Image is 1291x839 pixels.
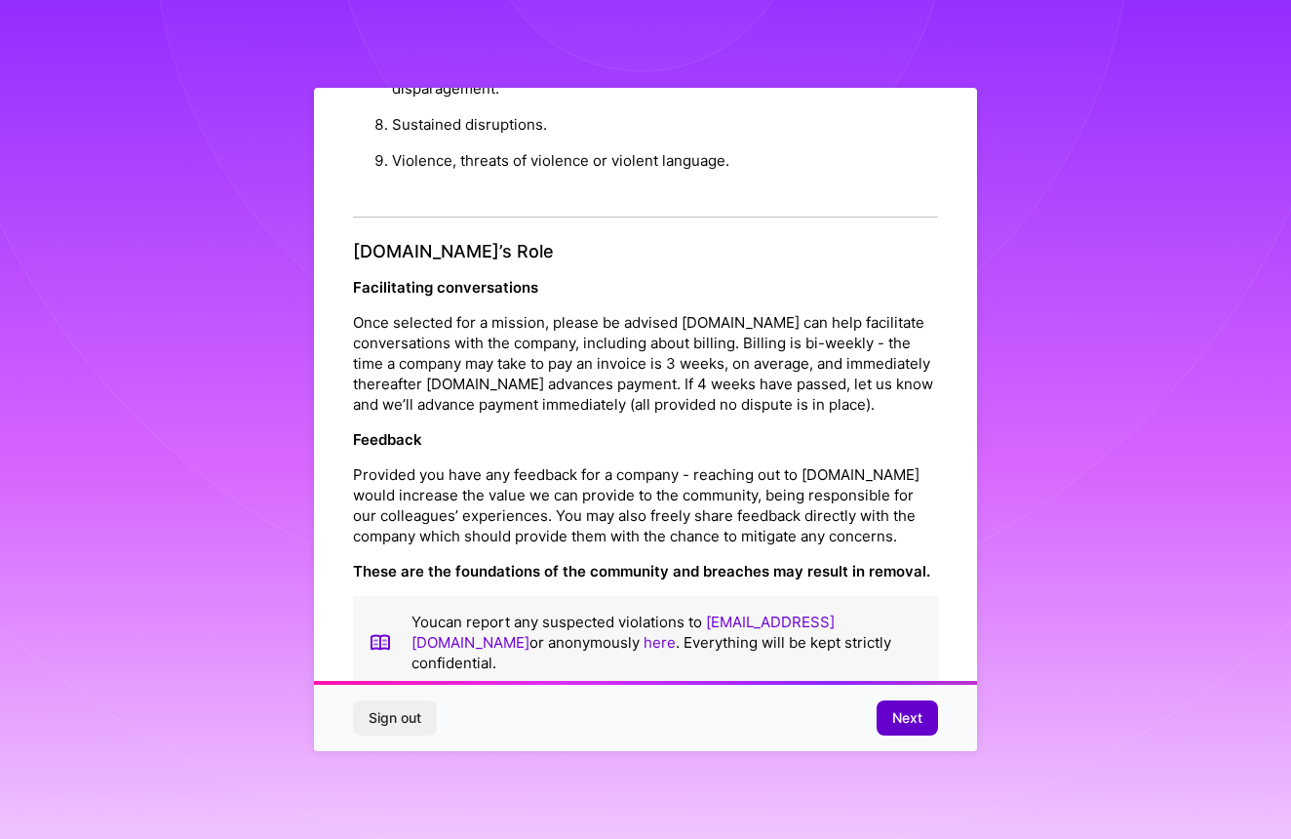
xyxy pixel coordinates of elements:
[353,241,938,262] h4: [DOMAIN_NAME]’s Role
[353,278,538,297] strong: Facilitating conversations
[877,700,938,736] button: Next
[411,612,922,673] p: You can report any suspected violations to or anonymously . Everything will be kept strictly conf...
[353,700,437,736] button: Sign out
[353,562,930,580] strong: These are the foundations of the community and breaches may result in removal.
[353,430,422,449] strong: Feedback
[353,312,938,415] p: Once selected for a mission, please be advised [DOMAIN_NAME] can help facilitate conversations wi...
[392,142,938,179] li: Violence, threats of violence or violent language.
[369,612,392,673] img: book icon
[892,708,922,728] span: Next
[644,633,676,652] a: here
[369,708,421,728] span: Sign out
[411,613,835,652] a: [EMAIL_ADDRESS][DOMAIN_NAME]
[353,464,938,546] p: Provided you have any feedback for a company - reaching out to [DOMAIN_NAME] would increase the v...
[392,106,938,142] li: Sustained disruptions.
